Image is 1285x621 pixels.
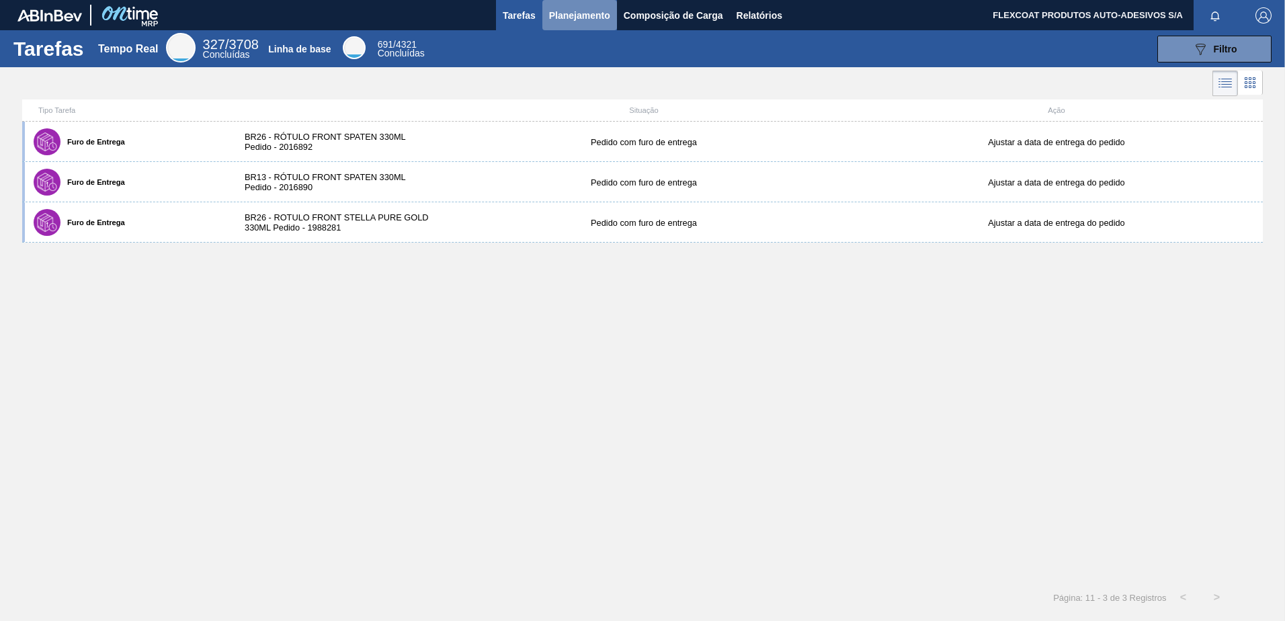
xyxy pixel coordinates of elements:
[624,7,723,24] span: Composição de Carga
[378,48,425,58] span: Concluídas
[343,36,366,59] div: Base Line
[737,7,782,24] span: Relatórios
[60,178,125,186] label: Furo de Entrega
[549,7,610,24] span: Planejamento
[60,138,125,146] label: Furo de Entrega
[438,218,850,228] div: Pedido com furo de entrega
[231,172,438,192] div: BR13 - RÓTULO FRONT SPATEN 330ML Pedido - 2016890
[98,43,159,55] div: Tempo Real
[1090,593,1166,603] span: 1 - 3 de 3 Registros
[1238,71,1263,96] div: Visão em Cards
[503,7,536,24] span: Tarefas
[1194,6,1237,25] button: Notificações
[438,106,850,114] div: Situação
[850,177,1263,188] div: Ajustar a data de entrega do pedido
[396,39,417,50] font: 4321
[438,177,850,188] div: Pedido com furo de entrega
[1157,36,1272,63] button: Filtro
[1200,581,1234,614] button: >
[378,39,393,50] span: 691
[203,39,259,59] div: Real Time
[1255,7,1272,24] img: Logout
[17,9,82,22] img: TNhmsLtSVTkK8tSr43FrP2fwEKptu5GPRR3wAAAABJRU5ErkJggg==
[438,137,850,147] div: Pedido com furo de entrega
[60,218,125,226] label: Furo de Entrega
[25,106,231,114] div: Tipo Tarefa
[1214,44,1237,54] span: Filtro
[850,106,1263,114] div: Ação
[1167,581,1200,614] button: <
[850,137,1263,147] div: Ajustar a data de entrega do pedido
[231,132,438,152] div: BR26 - RÓTULO FRONT SPATEN 330ML Pedido - 2016892
[268,44,331,54] div: Linha de base
[203,37,259,52] span: /
[231,212,438,233] div: BR26 - ROTULO FRONT STELLA PURE GOLD 330ML Pedido - 1988281
[378,40,425,58] div: Base Line
[378,39,417,50] span: /
[229,37,259,52] font: 3708
[166,33,196,63] div: Real Time
[1053,593,1090,603] span: Página: 1
[13,41,84,56] h1: Tarefas
[203,49,250,60] span: Concluídas
[850,218,1263,228] div: Ajustar a data de entrega do pedido
[203,37,225,52] span: 327
[1212,71,1238,96] div: Visão em Lista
